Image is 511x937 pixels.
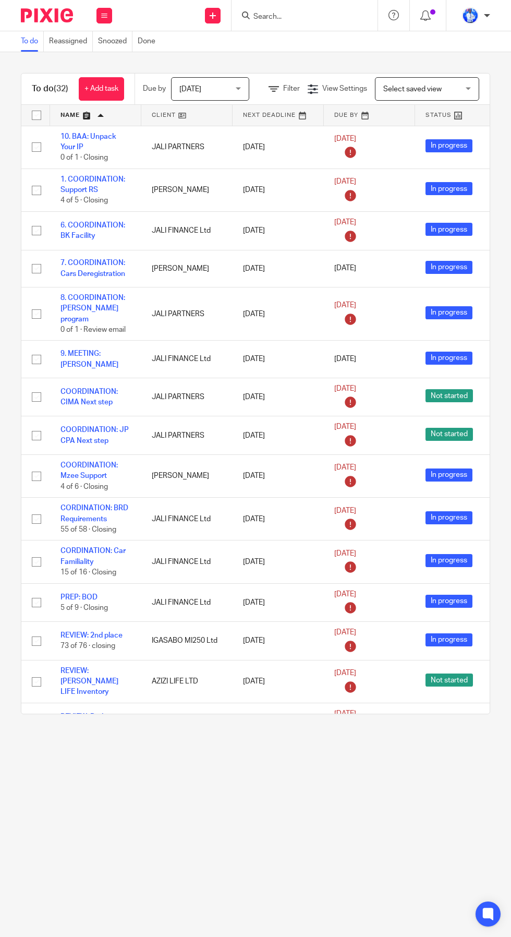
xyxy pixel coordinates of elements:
[322,85,367,92] span: View Settings
[334,265,356,272] span: [DATE]
[334,178,356,185] span: [DATE]
[334,710,356,717] span: [DATE]
[60,426,129,444] a: COORDINATION: JP CPA Next step
[334,424,356,431] span: [DATE]
[60,326,126,333] span: 0 of 1 · Review email
[233,416,324,455] td: [DATE]
[283,85,300,92] span: Filter
[141,378,233,416] td: JALI PARTNERS
[425,633,472,646] span: In progress
[79,77,124,101] a: + Add task
[425,674,473,687] span: Not started
[60,604,108,611] span: 5 of 9 · Closing
[425,182,472,195] span: In progress
[334,356,356,363] span: [DATE]
[60,667,118,696] a: REVIEW: [PERSON_NAME] LIFE Inventory
[60,632,123,639] a: REVIEW: 2nd place
[60,154,108,161] span: 0 of 1 · Closing
[233,498,324,540] td: [DATE]
[60,483,108,490] span: 4 of 6 · Closing
[60,594,98,601] a: PREP: BOD
[383,86,442,93] span: Select saved view
[21,8,73,22] img: Pixie
[425,595,472,608] span: In progress
[60,547,126,565] a: CORDINATION: Car Familiality
[334,135,356,142] span: [DATE]
[334,669,356,677] span: [DATE]
[60,197,108,205] span: 4 of 5 · Closing
[425,389,473,402] span: Not started
[233,169,324,211] td: [DATE]
[60,569,116,576] span: 15 of 16 · Closing
[141,341,233,378] td: JALI FINANCE Ltd
[60,388,118,406] a: COORDINATION: CIMA Next step
[425,139,472,152] span: In progress
[141,126,233,169] td: JALI PARTNERS
[425,352,472,365] span: In progress
[425,223,472,236] span: In progress
[49,31,93,52] a: Reassigned
[425,428,473,441] span: Not started
[233,341,324,378] td: [DATE]
[233,211,324,250] td: [DATE]
[141,622,233,660] td: IGASABO MI250 Ltd
[60,350,118,368] a: 9. MEETING: [PERSON_NAME]
[60,294,125,323] a: 8. COORDINATION: [PERSON_NAME] program
[60,176,125,194] a: 1. COORDINATION: Support RS
[32,83,68,94] h1: To do
[141,498,233,540] td: JALI FINANCE Ltd
[141,169,233,211] td: [PERSON_NAME]
[60,504,128,522] a: CORDINATION: BRD Requirements
[233,126,324,169] td: [DATE]
[425,511,472,524] span: In progress
[233,583,324,622] td: [DATE]
[141,660,233,703] td: AZIZI LIFE LTD
[138,31,161,52] a: Done
[334,219,356,226] span: [DATE]
[141,287,233,341] td: JALI PARTNERS
[141,540,233,583] td: JALI FINANCE Ltd
[233,287,324,341] td: [DATE]
[425,261,472,274] span: In progress
[334,302,356,309] span: [DATE]
[54,85,68,93] span: (32)
[98,31,132,52] a: Snoozed
[233,703,324,741] td: [DATE]
[60,222,125,239] a: 6. COORDINATION: BK Facility
[334,507,356,514] span: [DATE]
[60,259,125,277] a: 7. COORDINATION: Cars Deregistration
[252,13,346,22] input: Search
[60,462,118,479] a: COORDINATION: Mzee Support
[233,250,324,287] td: [DATE]
[141,703,233,741] td: JALI FINANCE Ltd
[141,583,233,622] td: JALI FINANCE Ltd
[141,416,233,455] td: JALI PARTNERS
[233,455,324,498] td: [DATE]
[143,83,166,94] p: Due by
[60,713,114,720] a: REVIEW: Budget
[334,591,356,598] span: [DATE]
[21,31,44,52] a: To do
[60,526,116,533] span: 55 of 58 · Closing
[60,133,116,151] a: 10. BAA: Unpack Your IP
[233,660,324,703] td: [DATE]
[334,385,356,392] span: [DATE]
[233,378,324,416] td: [DATE]
[179,86,201,93] span: [DATE]
[462,7,479,24] img: WhatsApp%20Image%202022-01-17%20at%2010.26.43%20PM.jpeg
[334,550,356,557] span: [DATE]
[334,464,356,472] span: [DATE]
[233,622,324,660] td: [DATE]
[60,643,115,650] span: 73 of 76 · closing
[141,250,233,287] td: [PERSON_NAME]
[334,629,356,636] span: [DATE]
[425,554,472,567] span: In progress
[141,455,233,498] td: [PERSON_NAME]
[233,540,324,583] td: [DATE]
[425,468,472,482] span: In progress
[141,211,233,250] td: JALI FINANCE Ltd
[425,306,472,319] span: In progress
